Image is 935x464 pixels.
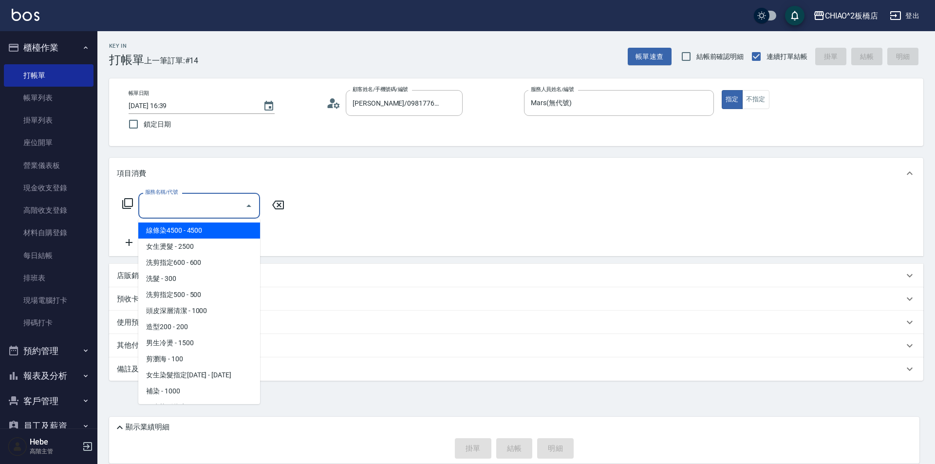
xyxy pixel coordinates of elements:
span: 洗剪指定600 - 600 [138,255,260,271]
button: 櫃檯作業 [4,35,93,60]
button: 報表及分析 [4,363,93,389]
div: 使用預收卡 [109,311,923,334]
a: 現場電腦打卡 [4,289,93,312]
a: 掃碼打卡 [4,312,93,334]
span: 補染 - 1000 [138,383,260,399]
label: 顧客姓名/手機號碼/編號 [353,86,408,93]
p: 高階主管 [30,447,79,456]
button: 預約管理 [4,338,93,364]
a: 高階收支登錄 [4,199,93,222]
img: Logo [12,9,39,21]
a: 材料自購登錄 [4,222,93,244]
p: 顯示業績明細 [126,422,169,432]
button: 帳單速查 [628,48,672,66]
span: 結帳前確認明細 [696,52,744,62]
button: 客戶管理 [4,389,93,414]
span: 連續打單結帳 [767,52,807,62]
span: 男生染髮指定 - 1500 [138,399,260,415]
input: YYYY/MM/DD hh:mm [129,98,253,114]
img: Person [8,437,27,456]
span: 男生冷燙 - 1500 [138,335,260,351]
a: 現金收支登錄 [4,177,93,199]
button: 不指定 [742,90,769,109]
p: 預收卡販賣 [117,294,153,304]
button: 登出 [886,7,923,25]
div: 店販銷售 [109,264,923,287]
button: Close [241,198,257,214]
div: 備註及來源 [109,357,923,381]
span: 頭皮深層清潔 - 1000 [138,303,260,319]
span: 造型200 - 200 [138,319,260,335]
div: 其他付款方式入金可用餘額: 0 [109,334,923,357]
a: 帳單列表 [4,87,93,109]
span: 剪瀏海 - 100 [138,351,260,367]
h3: 打帳單 [109,53,144,67]
span: 女生燙髮 - 2500 [138,239,260,255]
button: save [785,6,804,25]
h5: Hebe [30,437,79,447]
p: 項目消費 [117,168,146,179]
span: 鎖定日期 [144,119,171,130]
button: 員工及薪資 [4,413,93,439]
span: 女生染髮指定[DATE] - [DATE] [138,367,260,383]
p: 使用預收卡 [117,317,153,328]
label: 服務名稱/代號 [145,188,178,196]
span: 洗髮 - 300 [138,271,260,287]
span: 線條染4500 - 4500 [138,223,260,239]
a: 座位開單 [4,131,93,154]
a: 打帳單 [4,64,93,87]
span: 洗剪指定500 - 500 [138,287,260,303]
div: 項目消費 [109,158,923,189]
p: 其他付款方式 [117,340,206,351]
button: 指定 [722,90,743,109]
a: 每日結帳 [4,244,93,267]
p: 店販銷售 [117,271,146,281]
a: 掛單列表 [4,109,93,131]
div: 預收卡販賣 [109,287,923,311]
button: CHIAO^2板橋店 [809,6,882,26]
a: 排班表 [4,267,93,289]
label: 服務人員姓名/編號 [531,86,574,93]
span: 上一筆訂單:#14 [144,55,199,67]
button: Choose date, selected date is 2025-09-13 [257,94,280,118]
p: 備註及來源 [117,364,153,374]
a: 營業儀表板 [4,154,93,177]
div: CHIAO^2板橋店 [825,10,879,22]
label: 帳單日期 [129,90,149,97]
h2: Key In [109,43,144,49]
